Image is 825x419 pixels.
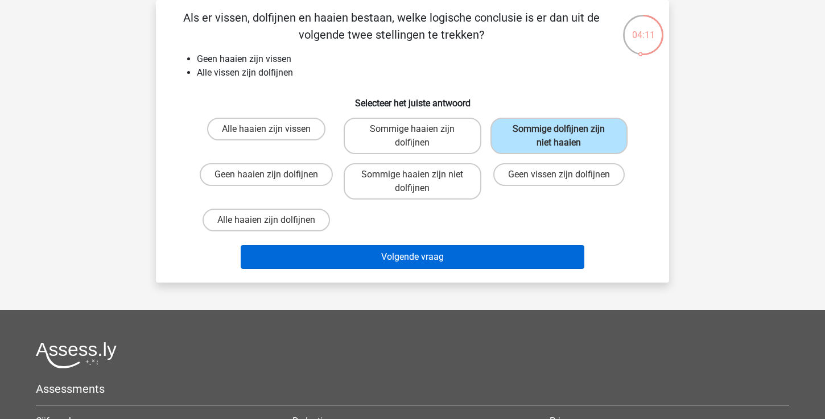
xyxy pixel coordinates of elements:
div: 04:11 [622,14,665,42]
label: Sommige haaien zijn dolfijnen [344,118,481,154]
label: Geen vissen zijn dolfijnen [493,163,625,186]
li: Alle vissen zijn dolfijnen [197,66,651,80]
label: Sommige haaien zijn niet dolfijnen [344,163,481,200]
p: Als er vissen, dolfijnen en haaien bestaan, welke logische conclusie is er dan uit de volgende tw... [174,9,608,43]
li: Geen haaien zijn vissen [197,52,651,66]
label: Sommige dolfijnen zijn niet haaien [490,118,628,154]
img: Assessly logo [36,342,117,368]
label: Geen haaien zijn dolfijnen [200,163,333,186]
h5: Assessments [36,382,789,396]
h6: Selecteer het juiste antwoord [174,89,651,109]
label: Alle haaien zijn dolfijnen [203,209,330,231]
label: Alle haaien zijn vissen [207,118,325,140]
button: Volgende vraag [241,245,585,269]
